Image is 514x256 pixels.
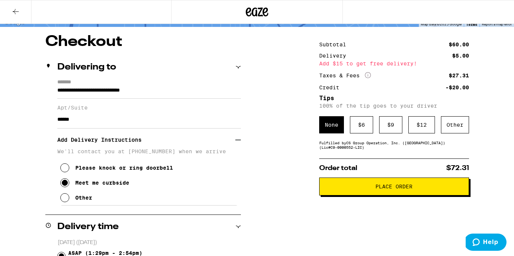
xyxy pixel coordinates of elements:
[319,42,351,47] div: Subtotal
[319,141,469,149] div: Fulfilled by CS Group Operation, Inc. ([GEOGRAPHIC_DATA]) (Lic# C9-0000552-LIC )
[408,116,435,133] div: $ 12
[75,180,129,186] div: Meet me curbside
[57,105,241,111] label: Apt/Suite
[482,22,512,26] a: Report a map error
[319,61,469,66] div: Add $15 to get free delivery!
[350,116,373,133] div: $ 6
[319,116,344,133] div: None
[466,234,507,252] iframe: Opens a widget where you can find more information
[319,95,469,101] h5: Tips
[319,103,469,109] p: 100% of the tip goes to your driver
[449,42,469,47] div: $60.00
[45,34,241,49] h1: Checkout
[466,22,477,27] a: Terms
[449,73,469,78] div: $27.31
[60,190,92,205] button: Other
[319,178,469,195] button: Place Order
[57,148,241,154] p: We'll contact you at [PHONE_NUMBER] when we arrive
[446,165,469,172] span: $72.31
[75,165,173,171] div: Please knock or ring doorbell
[319,85,345,90] div: Credit
[445,85,469,90] div: -$20.00
[57,222,119,231] h2: Delivery time
[60,160,173,175] button: Please knock or ring doorbell
[57,63,116,72] h2: Delivering to
[60,175,129,190] button: Meet me curbside
[375,184,412,189] span: Place Order
[75,195,92,201] div: Other
[379,116,402,133] div: $ 9
[319,53,351,58] div: Delivery
[319,165,357,172] span: Order total
[452,53,469,58] div: $5.00
[421,22,462,26] span: Map data ©2025 Google
[319,72,371,79] div: Taxes & Fees
[58,239,241,246] p: [DATE] ([DATE])
[441,116,469,133] div: Other
[57,131,235,148] h3: Add Delivery Instructions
